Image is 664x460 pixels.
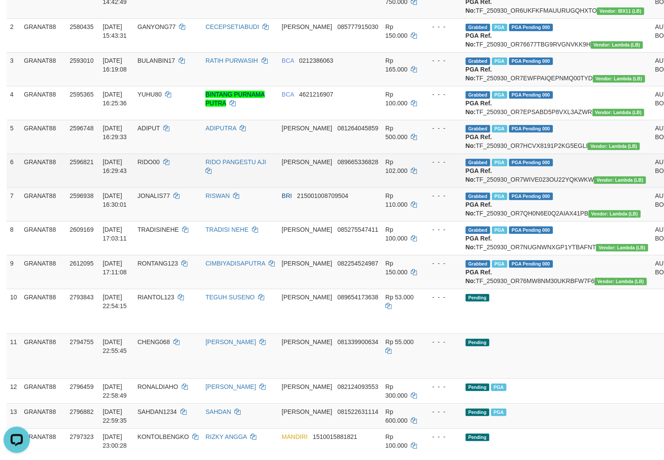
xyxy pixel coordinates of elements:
span: Marked by bgndedek [492,125,507,133]
div: - - - [425,22,459,31]
span: Pending [466,409,489,416]
td: TF_250930_OR7EWFPAIQEPNMQ00TYD [462,52,652,86]
span: PGA Pending [509,57,553,65]
span: [DATE] 15:43:31 [103,23,127,39]
td: GRANAT88 [21,255,66,289]
span: KONTOLBENGKO [137,433,189,440]
span: [DATE] 22:58:49 [103,383,127,399]
span: [PERSON_NAME] [282,294,332,301]
span: 2797323 [70,433,94,440]
span: 2593010 [70,57,94,64]
span: [DATE] 16:19:08 [103,57,127,73]
span: [PERSON_NAME] [282,338,332,345]
td: 3 [7,52,21,86]
span: Copy 1510015881821 to clipboard [313,433,357,440]
td: GRANAT88 [21,403,66,428]
span: Copy 089665336828 to clipboard [337,158,378,165]
span: Vendor URL: https://dashboard.q2checkout.com/secure [589,210,641,218]
b: PGA Ref. No: [466,269,492,284]
span: [DATE] 22:59:35 [103,408,127,424]
span: [PERSON_NAME] [282,158,332,165]
span: [DATE] 17:11:08 [103,260,127,276]
span: PGA Pending [509,260,553,268]
b: PGA Ref. No: [466,235,492,251]
div: - - - [425,158,459,166]
td: GRANAT88 [21,221,66,255]
div: - - - [425,338,459,346]
span: 2596821 [70,158,94,165]
span: Vendor URL: https://dashboard.q2checkout.com/secure [597,7,644,15]
span: Rp 100.000 [385,433,408,449]
span: Rp 110.000 [385,192,408,208]
span: Copy 081264045859 to clipboard [337,125,378,132]
span: Copy 082124093553 to clipboard [337,383,378,390]
div: - - - [425,293,459,302]
span: Grabbed [466,91,490,99]
a: CIMBIYADISAPUTRA [205,260,265,267]
div: - - - [425,382,459,391]
span: Rp 53.000 [385,294,414,301]
td: GRANAT88 [21,334,66,378]
td: TF_250930_OR7NUGNWNXGP1YTBAFNT [462,221,652,255]
a: [PERSON_NAME] [205,383,256,390]
td: GRANAT88 [21,120,66,154]
span: ADIPUT [137,125,160,132]
span: Vendor URL: https://dashboard.q2checkout.com/secure [591,41,643,49]
td: 13 [7,403,21,428]
div: - - - [425,225,459,234]
span: BCA [282,91,294,98]
span: Copy 081339900634 to clipboard [337,338,378,345]
span: Grabbed [466,260,490,268]
td: 10 [7,289,21,334]
span: Rp 500.000 [385,125,408,140]
span: Marked by bgnjimi [491,409,506,416]
span: 2596748 [70,125,94,132]
span: Rp 100.000 [385,91,408,107]
div: - - - [425,90,459,99]
span: BCA [282,57,294,64]
span: CHENG068 [137,338,170,345]
span: Rp 150.000 [385,260,408,276]
span: MANDIRI [282,433,308,440]
td: GRANAT88 [21,86,66,120]
span: Copy 082254524987 to clipboard [337,260,378,267]
span: Marked by bgndedek [492,24,507,31]
span: PGA Pending [509,125,553,133]
a: RIDO PANGESTU AJI [205,158,266,165]
span: Grabbed [466,159,490,166]
td: TF_250930_OR7QH0N6E0Q2AIAX41PB [462,187,652,221]
span: Marked by bgndany [492,91,507,99]
span: Marked by bgndedek [492,226,507,234]
td: GRANAT88 [21,154,66,187]
span: [PERSON_NAME] [282,226,332,233]
span: PGA Pending [509,24,553,31]
span: [DATE] 16:25:36 [103,91,127,107]
td: 9 [7,255,21,289]
span: 2796459 [70,383,94,390]
td: 2 [7,18,21,52]
b: PGA Ref. No: [466,201,492,217]
span: BRI [282,192,292,199]
td: 12 [7,378,21,403]
span: RIANTOL123 [137,294,174,301]
td: 5 [7,120,21,154]
a: RATIH PURWASIH [205,57,258,64]
span: BULANBIN17 [137,57,175,64]
a: SAHDAN [205,408,231,415]
td: GRANAT88 [21,52,66,86]
td: GRANAT88 [21,187,66,221]
button: Open LiveChat chat widget [4,4,30,30]
span: [PERSON_NAME] [282,408,332,415]
span: [DATE] 22:55:45 [103,338,127,354]
td: TF_250930_OR7WIVE023OU22YQKWKW [462,154,652,187]
span: PGA Pending [509,226,553,234]
span: 2595365 [70,91,94,98]
span: [PERSON_NAME] [282,383,332,390]
span: RONALDIAHO [137,383,178,390]
span: Grabbed [466,226,490,234]
td: TF_250930_OR76MW8NM30UKRBFW7F6 [462,255,652,289]
a: BINTANG PURNAMA PUTRA [205,91,265,107]
span: Rp 102.000 [385,158,408,174]
b: PGA Ref. No: [466,133,492,149]
span: PGA Pending [509,91,553,99]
